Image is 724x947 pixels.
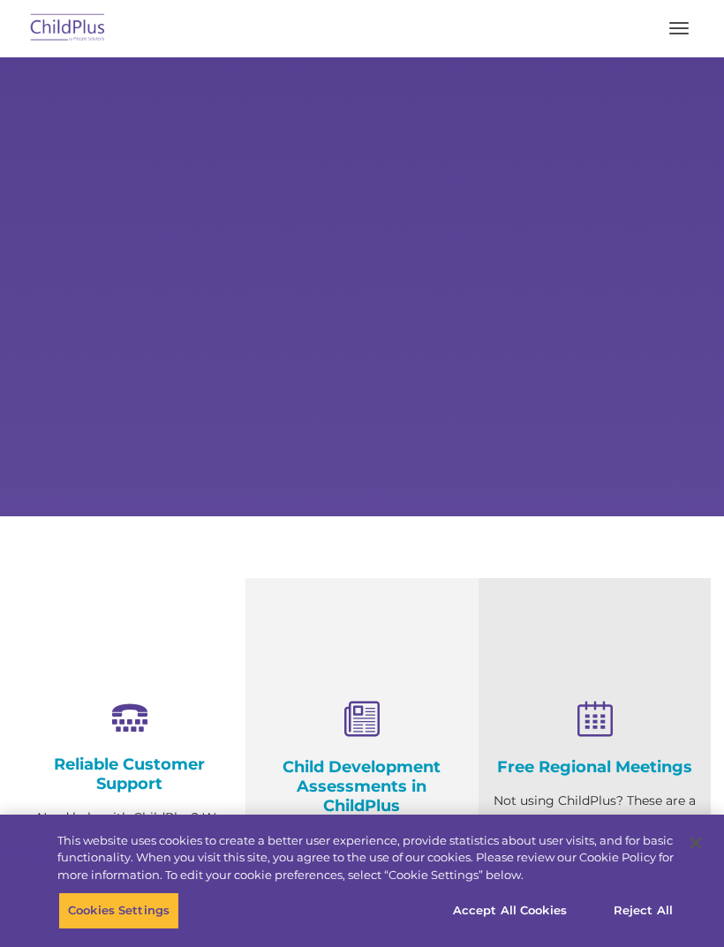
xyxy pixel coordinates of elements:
img: ChildPlus by Procare Solutions [26,8,109,49]
button: Cookies Settings [58,892,179,929]
button: Close [676,823,715,862]
p: Not using ChildPlus? These are a great opportunity to network and learn from ChildPlus users. Fin... [492,790,698,900]
h4: Reliable Customer Support [26,755,232,793]
h4: Child Development Assessments in ChildPlus [259,757,464,815]
button: Reject All [588,892,698,929]
h4: Free Regional Meetings [492,757,698,777]
div: This website uses cookies to create a better user experience, provide statistics about user visit... [57,832,674,884]
button: Accept All Cookies [443,892,577,929]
